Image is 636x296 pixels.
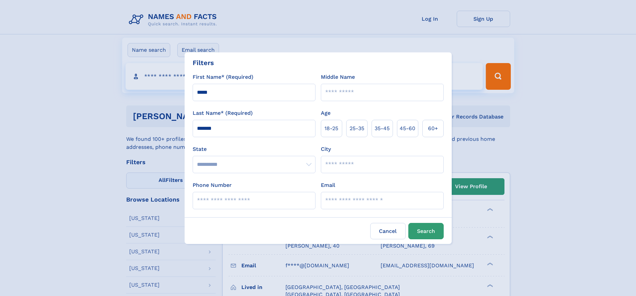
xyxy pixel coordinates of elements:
span: 18‑25 [325,124,338,132]
label: Last Name* (Required) [193,109,253,117]
label: Middle Name [321,73,355,81]
span: 60+ [428,124,438,132]
label: Age [321,109,331,117]
label: State [193,145,315,153]
label: City [321,145,331,153]
label: First Name* (Required) [193,73,253,81]
label: Phone Number [193,181,232,189]
label: Email [321,181,335,189]
span: 25‑35 [350,124,364,132]
button: Search [408,223,444,239]
span: 45‑60 [400,124,415,132]
div: Filters [193,58,214,68]
span: 35‑45 [375,124,390,132]
label: Cancel [370,223,406,239]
